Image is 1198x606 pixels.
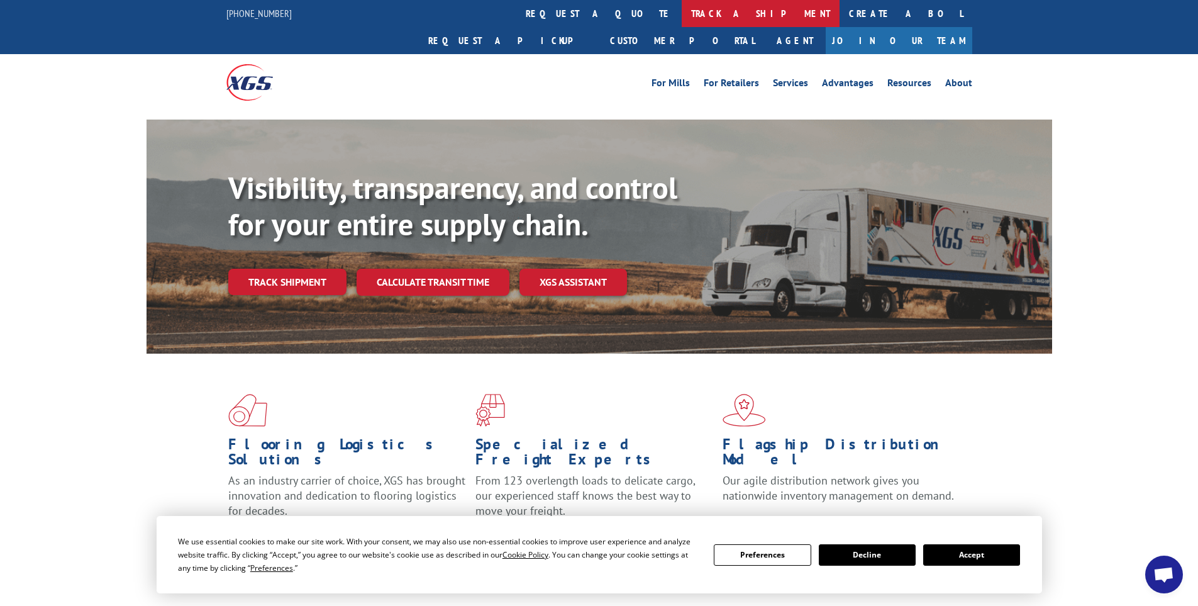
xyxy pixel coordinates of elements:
a: [PHONE_NUMBER] [226,7,292,20]
a: Open chat [1145,556,1183,593]
a: Request a pickup [419,27,601,54]
span: As an industry carrier of choice, XGS has brought innovation and dedication to flooring logistics... [228,473,465,518]
a: Advantages [822,78,874,92]
button: Preferences [714,544,811,566]
a: Learn More > [723,515,879,529]
a: Services [773,78,808,92]
a: For Mills [652,78,690,92]
a: Agent [764,27,826,54]
a: Customer Portal [601,27,764,54]
a: Resources [887,78,931,92]
a: Join Our Team [826,27,972,54]
span: Cookie Policy [502,549,548,560]
h1: Flagship Distribution Model [723,437,960,473]
img: xgs-icon-flagship-distribution-model-red [723,394,766,427]
h1: Flooring Logistics Solutions [228,437,466,473]
a: For Retailers [704,78,759,92]
a: Calculate transit time [357,269,509,296]
p: From 123 overlength loads to delicate cargo, our experienced staff knows the best way to move you... [475,473,713,529]
img: xgs-icon-total-supply-chain-intelligence-red [228,394,267,427]
h1: Specialized Freight Experts [475,437,713,473]
span: Preferences [250,563,293,573]
button: Decline [819,544,916,566]
b: Visibility, transparency, and control for your entire supply chain. [228,168,677,244]
img: xgs-icon-focused-on-flooring-red [475,394,505,427]
a: Track shipment [228,269,347,295]
div: We use essential cookies to make our site work. With your consent, we may also use non-essential ... [178,535,699,575]
button: Accept [923,544,1020,566]
a: XGS ASSISTANT [519,269,627,296]
div: Cookie Consent Prompt [157,516,1042,593]
span: Our agile distribution network gives you nationwide inventory management on demand. [723,473,954,503]
a: About [945,78,972,92]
